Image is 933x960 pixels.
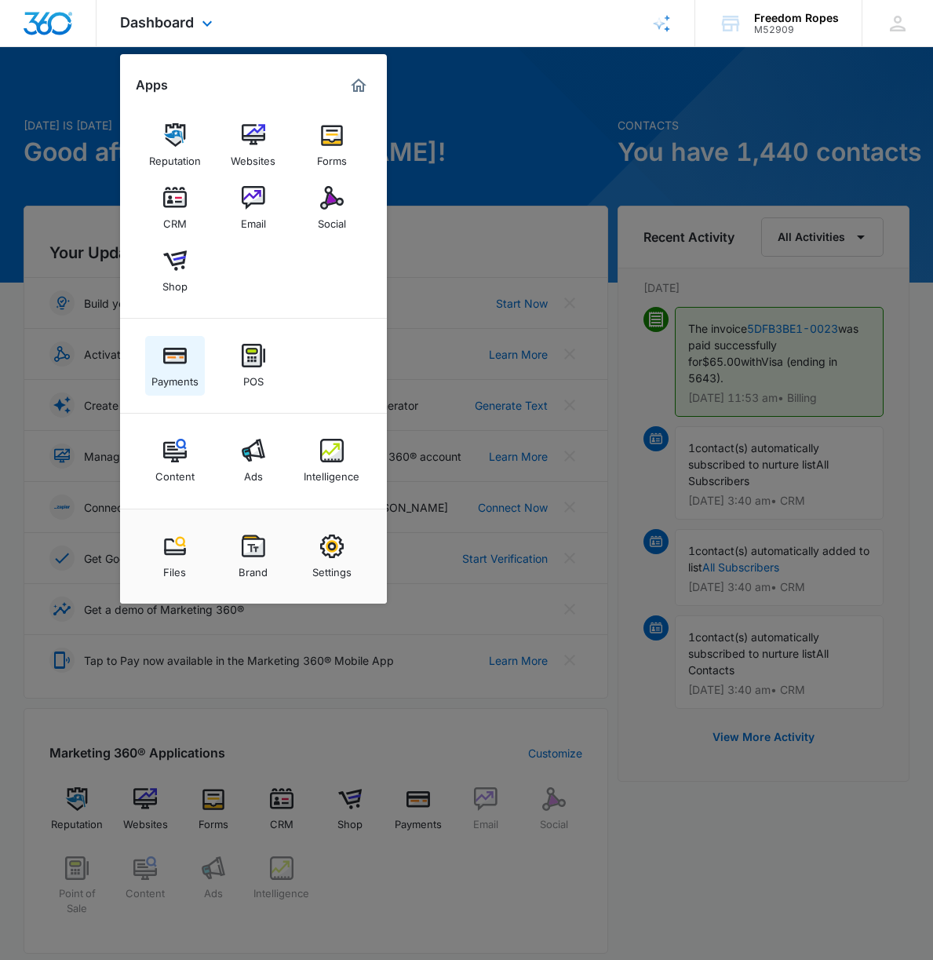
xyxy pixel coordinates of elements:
a: Websites [224,115,283,175]
h2: Apps [136,78,168,93]
a: Ads [224,431,283,491]
a: Brand [224,527,283,586]
div: Settings [312,558,352,579]
a: Content [145,431,205,491]
div: Reputation [149,147,201,167]
div: Social [318,210,346,230]
div: Email [241,210,266,230]
a: Intelligence [302,431,362,491]
div: Brand [239,558,268,579]
a: Social [302,178,362,238]
div: CRM [163,210,187,230]
div: Ads [244,462,263,483]
a: Shop [145,241,205,301]
a: Marketing 360® Dashboard [346,73,371,98]
a: Payments [145,336,205,396]
span: Dashboard [120,14,194,31]
div: account id [754,24,839,35]
a: Settings [302,527,362,586]
div: Intelligence [304,462,359,483]
div: Forms [317,147,347,167]
div: Websites [231,147,275,167]
div: Payments [151,367,199,388]
div: account name [754,12,839,24]
div: POS [243,367,264,388]
a: POS [224,336,283,396]
a: Forms [302,115,362,175]
div: Content [155,462,195,483]
a: Email [224,178,283,238]
a: Reputation [145,115,205,175]
div: Shop [162,272,188,293]
a: Files [145,527,205,586]
a: CRM [145,178,205,238]
div: Files [163,558,186,579]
